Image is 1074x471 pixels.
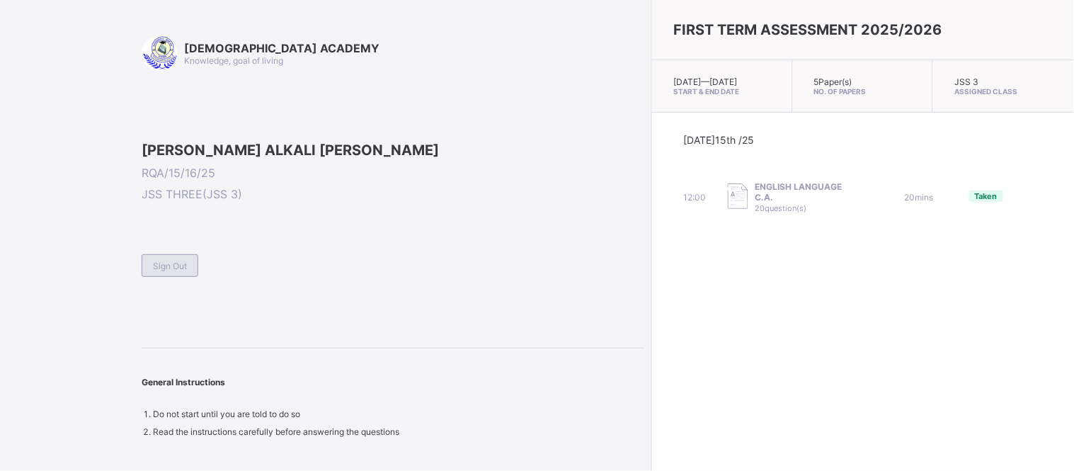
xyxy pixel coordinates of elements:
span: [DATE] 15th /25 [684,134,755,146]
span: Start & End Date [673,87,771,96]
span: FIRST TERM ASSESSMENT 2025/2026 [673,21,942,38]
span: Taken [975,191,998,201]
span: 12:00 [684,192,707,203]
span: 20 mins [905,192,934,203]
span: JSS 3 [954,76,978,87]
span: General Instructions [142,377,225,387]
span: No. of Papers [814,87,912,96]
span: [DATE] — [DATE] [673,76,737,87]
span: ENGLISH LANGUAGE C.A. [755,181,862,203]
span: 20 question(s) [755,203,807,213]
span: Assigned Class [954,87,1053,96]
span: Read the instructions carefully before answering the questions [153,426,399,437]
span: [DEMOGRAPHIC_DATA] ACADEMY [184,41,379,55]
span: [PERSON_NAME] ALKALI [PERSON_NAME] [142,142,644,159]
span: 5 Paper(s) [814,76,852,87]
span: Knowledge, goal of living [184,55,283,66]
span: Do not start until you are told to do so [153,409,300,419]
span: JSS THREE ( JSS 3 ) [142,187,644,201]
span: Sign Out [153,261,187,271]
span: RQA/15/16/25 [142,166,644,180]
img: take_paper.cd97e1aca70de81545fe8e300f84619e.svg [728,183,748,210]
